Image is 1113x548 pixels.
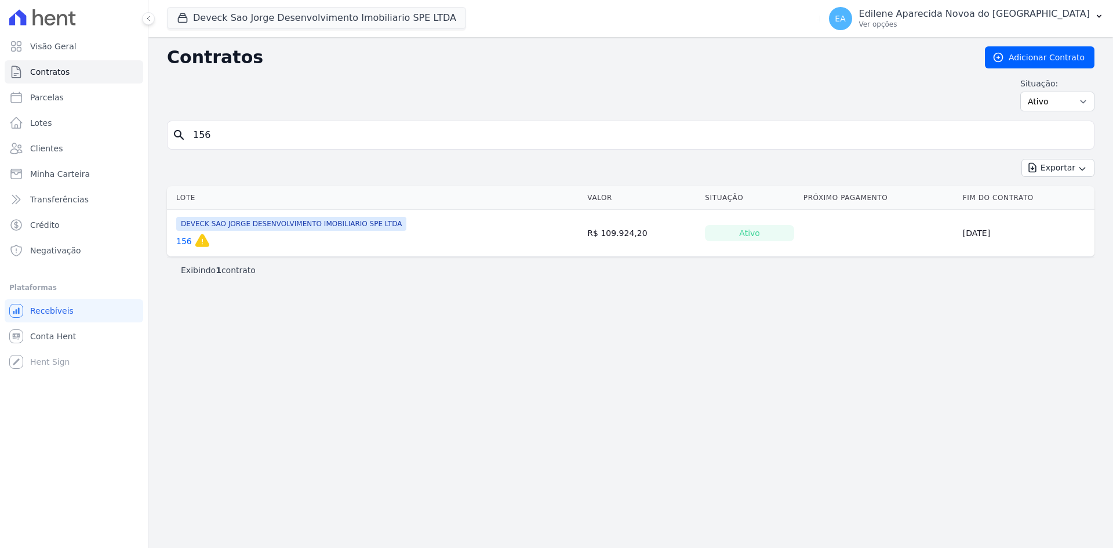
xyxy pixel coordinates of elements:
[167,186,583,210] th: Lote
[1020,78,1094,89] label: Situação:
[5,239,143,262] a: Negativação
[583,186,700,210] th: Valor
[186,124,1089,147] input: Buscar por nome do lote
[958,210,1094,257] td: [DATE]
[176,217,406,231] span: DEVECK SAO JORGE DESENVOLVIMENTO IMOBILIARIO SPE LTDA
[5,86,143,109] a: Parcelas
[5,213,143,237] a: Crédito
[859,20,1090,29] p: Ver opções
[30,331,76,342] span: Conta Hent
[30,117,52,129] span: Lotes
[30,41,77,52] span: Visão Geral
[30,168,90,180] span: Minha Carteira
[9,281,139,295] div: Plataformas
[30,143,63,154] span: Clientes
[5,299,143,322] a: Recebíveis
[5,35,143,58] a: Visão Geral
[172,128,186,142] i: search
[5,111,143,135] a: Lotes
[835,14,845,23] span: EA
[5,60,143,84] a: Contratos
[799,186,958,210] th: Próximo Pagamento
[700,186,798,210] th: Situação
[30,245,81,256] span: Negativação
[583,210,700,257] td: R$ 109.924,20
[5,162,143,186] a: Minha Carteira
[167,7,466,29] button: Deveck Sao Jorge Desenvolvimento Imobiliario SPE LTDA
[859,8,1090,20] p: Edilene Aparecida Novoa do [GEOGRAPHIC_DATA]
[30,66,70,78] span: Contratos
[985,46,1094,68] a: Adicionar Contrato
[181,264,256,276] p: Exibindo contrato
[958,186,1094,210] th: Fim do Contrato
[167,47,966,68] h2: Contratos
[216,266,221,275] b: 1
[705,225,794,241] div: Ativo
[820,2,1113,35] button: EA Edilene Aparecida Novoa do [GEOGRAPHIC_DATA] Ver opções
[5,137,143,160] a: Clientes
[1021,159,1094,177] button: Exportar
[30,194,89,205] span: Transferências
[5,188,143,211] a: Transferências
[30,219,60,231] span: Crédito
[176,235,192,247] a: 156
[5,325,143,348] a: Conta Hent
[30,92,64,103] span: Parcelas
[30,305,74,317] span: Recebíveis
